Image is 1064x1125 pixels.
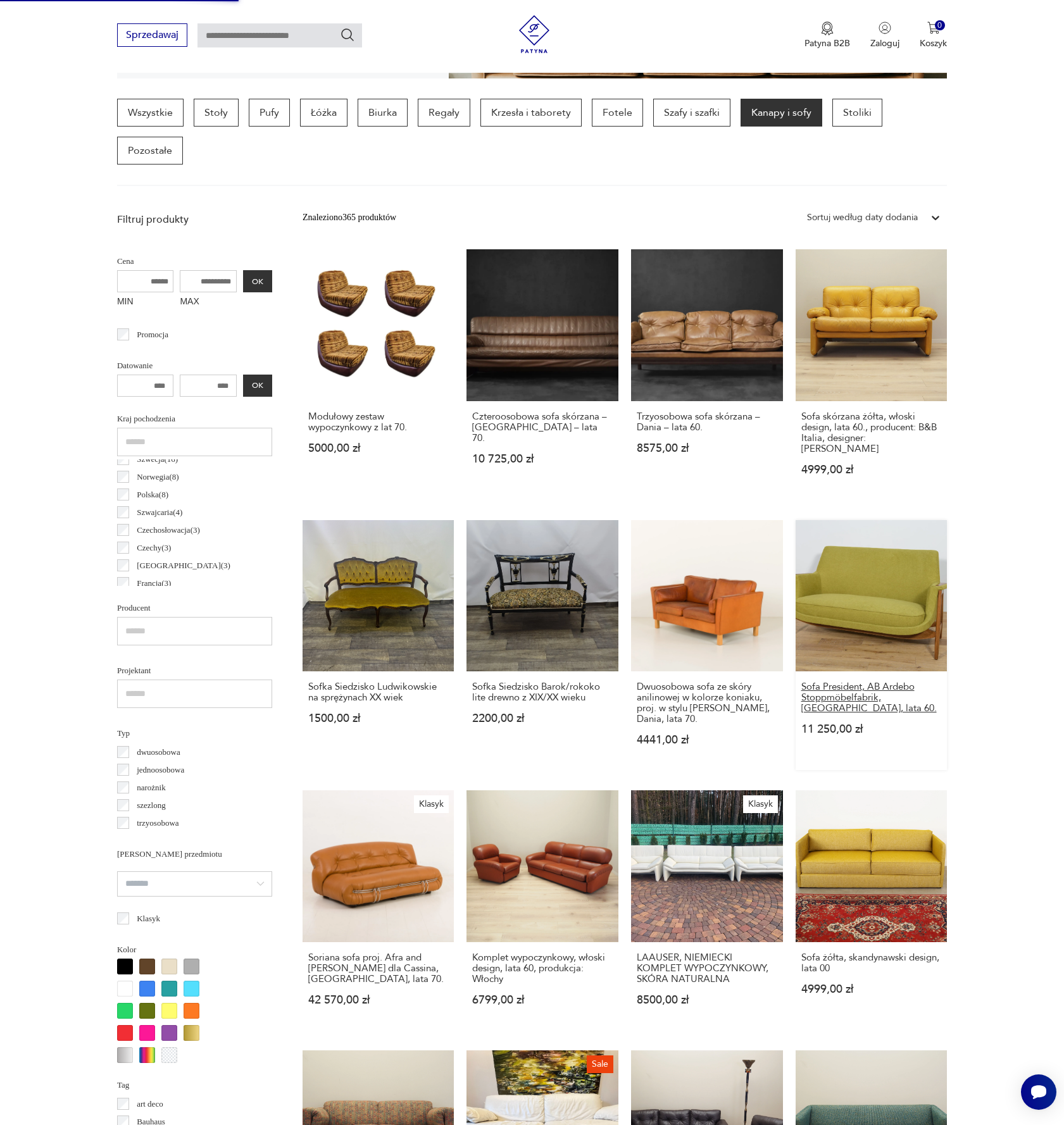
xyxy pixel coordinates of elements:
p: 1500,00 zł [308,713,449,724]
a: Biurka [358,99,408,127]
p: Tag [117,1078,272,1092]
p: Projektant [117,664,272,678]
a: Krzesła i taborety [480,99,582,127]
p: Kraj pochodzenia [117,412,272,426]
a: Sofa żółta, skandynawski design, lata 00Sofa żółta, skandynawski design, lata 004999,00 zł [796,790,948,1030]
h3: Trzyosobowa sofa skórzana – Dania – lata 60. [637,411,777,433]
button: Zaloguj [870,22,899,49]
button: OK [243,375,272,397]
a: Sofka Siedzisko Barok/rokoko lite drewno z XIX/XX wiekuSofka Siedzisko Barok/rokoko lite drewno z... [466,520,618,771]
p: 4441,00 zł [637,735,777,745]
a: Regały [418,99,470,127]
p: 4999,00 zł [801,984,942,995]
h3: Sofa President, AB Ardebo Stoppmöbelfabrik, [GEOGRAPHIC_DATA], lata 60. [801,681,942,714]
p: Kolor [117,943,272,957]
a: Pufy [249,99,290,127]
h3: Komplet wypoczynkowy, włoski design, lata 60, produkcja: Włochy [472,952,613,985]
a: Fotele [592,99,643,127]
button: Patyna B2B [804,22,850,49]
a: Czteroosobowa sofa skórzana – Niemcy – lata 70.Czteroosobowa sofa skórzana – [GEOGRAPHIC_DATA] – ... [466,249,618,500]
a: Dwuosobowa sofa ze skóry anilinowej w kolorze koniaku, proj. w stylu Børge Mogensen, Dania, lata ... [631,520,783,771]
a: Stoły [194,99,239,127]
p: 5000,00 zł [308,443,449,454]
h3: Modułowy zestaw wypoczynkowy z lat 70. [308,411,449,433]
a: Sprzedawaj [117,32,187,40]
h3: Sofka Siedzisko Barok/rokoko lite drewno z XIX/XX wieku [472,681,613,703]
p: [PERSON_NAME] przedmiotu [117,847,272,861]
p: Koszyk [920,37,947,49]
p: Cena [117,254,272,268]
p: Szwajcaria ( 4 ) [137,506,182,519]
p: trzyosobowa [137,816,178,830]
p: 8575,00 zł [637,443,777,454]
p: szezlong [137,799,165,812]
p: 6799,00 zł [472,995,613,1005]
a: Ikona medaluPatyna B2B [804,22,850,49]
h3: LAAUSER, NIEMIECKI KOMPLET WYPOCZYNKOWY, SKÓRA NATURALNA [637,952,777,985]
a: Kanapy i sofy [741,99,822,127]
button: 0Koszyk [920,22,947,49]
a: Łóżka [300,99,347,127]
p: 2200,00 zł [472,713,613,724]
a: Sofa skórzana żółta, włoski design, lata 60., producent: B&B Italia, designer: Tobia ScarpaSofa s... [796,249,948,500]
h3: Sofa skórzana żółta, włoski design, lata 60., producent: B&B Italia, designer: [PERSON_NAME] [801,411,942,454]
p: jednoosobowa [137,763,184,777]
a: Komplet wypoczynkowy, włoski design, lata 60, produkcja: WłochyKomplet wypoczynkowy, włoski desig... [466,790,618,1030]
img: Patyna - sklep z meblami i dekoracjami vintage [515,15,553,53]
p: Szwecja ( 16 ) [137,452,178,466]
p: Stoliki [832,99,882,127]
p: Czechy ( 3 ) [137,541,171,555]
p: Datowanie [117,359,272,373]
div: 0 [935,20,946,31]
label: MAX [180,292,237,313]
h3: Dwuosobowa sofa ze skóry anilinowej w kolorze koniaku, proj. w stylu [PERSON_NAME], Dania, lata 70. [637,681,777,724]
a: Szafy i szafki [653,99,730,127]
p: art deco [137,1097,163,1111]
img: Ikona medalu [821,22,834,35]
p: Czechosłowacja ( 3 ) [137,523,200,537]
p: Francja ( 3 ) [137,576,171,590]
h3: Soriana sofa proj. Afra and [PERSON_NAME] dla Cassina, [GEOGRAPHIC_DATA], lata 70. [308,952,449,985]
p: Typ [117,726,272,740]
div: Sortuj według daty dodania [807,211,918,225]
p: 4999,00 zł [801,464,942,475]
img: Ikona koszyka [927,22,940,34]
h3: Czteroosobowa sofa skórzana – [GEOGRAPHIC_DATA] – lata 70. [472,411,613,444]
p: Filtruj produkty [117,213,272,227]
p: 8500,00 zł [637,995,777,1005]
h3: Sofa żółta, skandynawski design, lata 00 [801,952,942,974]
p: Promocja [137,328,168,342]
a: Wszystkie [117,99,184,127]
div: Znaleziono 365 produktów [303,211,396,225]
button: Sprzedawaj [117,23,187,47]
h3: Sofka Siedzisko Ludwikowskie na sprężynach XX wiek [308,681,449,703]
img: Ikonka użytkownika [879,22,891,34]
p: dwuosobowa [137,745,180,759]
a: Trzyosobowa sofa skórzana – Dania – lata 60.Trzyosobowa sofa skórzana – Dania – lata 60.8575,00 zł [631,249,783,500]
a: Sofka Siedzisko Ludwikowskie na sprężynach XX wiekSofka Siedzisko Ludwikowskie na sprężynach XX w... [303,520,454,771]
p: 42 570,00 zł [308,995,449,1005]
p: 10 725,00 zł [472,454,613,464]
p: Zaloguj [870,37,899,49]
iframe: Smartsupp widget button [1021,1074,1056,1110]
button: OK [243,270,272,292]
p: Patyna B2B [804,37,850,49]
p: 11 250,00 zł [801,724,942,735]
label: MIN [117,292,174,313]
a: KlasykLAAUSER, NIEMIECKI KOMPLET WYPOCZYNKOWY, SKÓRA NATURALNALAAUSER, NIEMIECKI KOMPLET WYPOCZYN... [631,790,783,1030]
a: Pozostałe [117,137,183,165]
p: [GEOGRAPHIC_DATA] ( 3 ) [137,559,230,573]
p: narożnik [137,781,165,795]
a: KlasykSoriana sofa proj. Afra and Tobia Scarpa dla Cassina, Włochy, lata 70.Soriana sofa proj. Af... [303,790,454,1030]
a: Modułowy zestaw wypoczynkowy z lat 70.Modułowy zestaw wypoczynkowy z lat 70.5000,00 zł [303,249,454,500]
